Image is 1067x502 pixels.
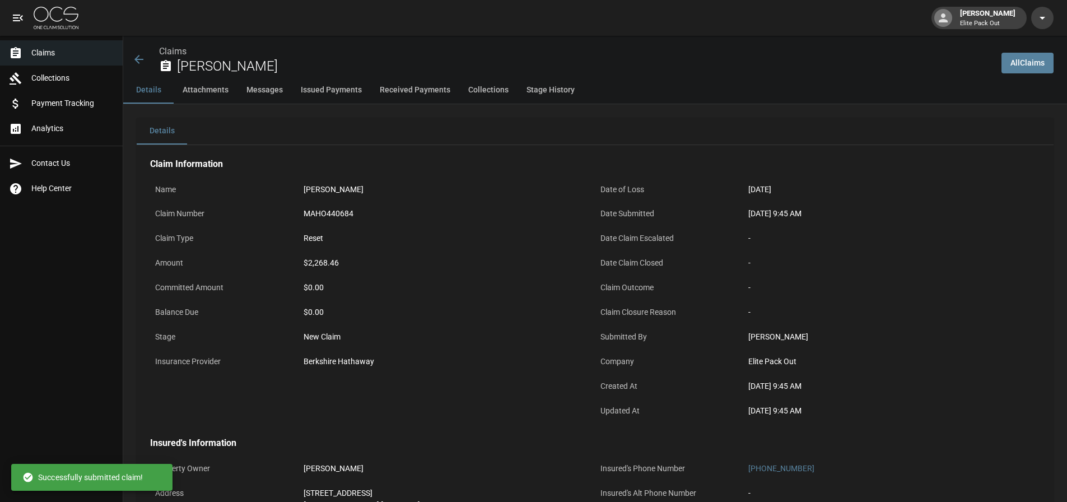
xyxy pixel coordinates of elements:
[748,405,1035,417] div: [DATE] 9:45 AM
[956,8,1020,28] div: [PERSON_NAME]
[150,252,299,274] p: Amount
[748,306,1035,318] div: -
[150,351,299,373] p: Insurance Provider
[595,458,744,480] p: Insured's Phone Number
[748,331,1035,343] div: [PERSON_NAME]
[31,47,114,59] span: Claims
[304,257,339,269] div: $2,268.46
[595,301,744,323] p: Claim Closure Reason
[748,233,1035,244] div: -
[595,375,744,397] p: Created At
[371,77,459,104] button: Received Payments
[292,77,371,104] button: Issued Payments
[31,123,114,134] span: Analytics
[150,438,1040,449] h4: Insured's Information
[748,184,771,196] div: [DATE]
[748,464,814,473] a: [PHONE_NUMBER]
[137,118,187,145] button: Details
[518,77,584,104] button: Stage History
[150,301,299,323] p: Balance Due
[34,7,78,29] img: ocs-logo-white-transparent.png
[748,208,1035,220] div: [DATE] 9:45 AM
[22,467,143,487] div: Successfully submitted claim!
[595,179,744,201] p: Date of Loss
[595,400,744,422] p: Updated At
[304,233,323,244] div: Reset
[150,159,1040,170] h4: Claim Information
[748,257,1035,269] div: -
[304,356,374,368] div: Berkshire Hathaway
[174,77,237,104] button: Attachments
[31,157,114,169] span: Contact Us
[150,458,299,480] p: Property Owner
[595,252,744,274] p: Date Claim Closed
[595,326,744,348] p: Submitted By
[595,227,744,249] p: Date Claim Escalated
[7,7,29,29] button: open drawer
[150,326,299,348] p: Stage
[960,19,1015,29] p: Elite Pack Out
[304,306,590,318] div: $0.00
[159,46,187,57] a: Claims
[159,45,993,58] nav: breadcrumb
[304,463,364,475] div: [PERSON_NAME]
[748,380,1035,392] div: [DATE] 9:45 AM
[304,282,590,294] div: $0.00
[595,277,744,299] p: Claim Outcome
[304,331,590,343] div: New Claim
[150,203,299,225] p: Claim Number
[304,184,364,196] div: [PERSON_NAME]
[304,487,444,499] div: [STREET_ADDRESS]
[177,58,993,75] h2: [PERSON_NAME]
[748,487,751,499] div: -
[137,118,1054,145] div: details tabs
[595,351,744,373] p: Company
[304,208,353,220] div: MAHO440684
[123,77,1067,104] div: anchor tabs
[1001,53,1054,73] a: AllClaims
[123,77,174,104] button: Details
[595,203,744,225] p: Date Submitted
[459,77,518,104] button: Collections
[748,282,1035,294] div: -
[150,277,299,299] p: Committed Amount
[237,77,292,104] button: Messages
[150,179,299,201] p: Name
[748,356,1035,368] div: Elite Pack Out
[31,72,114,84] span: Collections
[31,183,114,194] span: Help Center
[150,227,299,249] p: Claim Type
[31,97,114,109] span: Payment Tracking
